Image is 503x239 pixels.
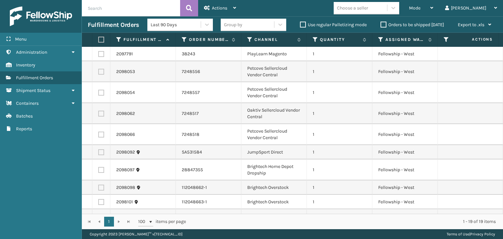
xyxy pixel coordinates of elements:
span: 100 [138,218,148,225]
h3: Fulfillment Orders [88,21,139,29]
td: 1 [307,124,372,145]
a: 2098053 [116,68,135,75]
td: Fellowship - West [372,159,438,180]
td: 1 [307,195,372,209]
a: 2098098 [116,184,135,191]
span: Inventory [16,62,35,68]
td: Fellowship - West [372,145,438,159]
label: Quantity [320,37,360,43]
td: 38243 [176,47,241,61]
td: 1 [307,103,372,124]
td: Brightech Overstock [241,180,307,195]
span: Administration [16,49,47,55]
td: Fellowship - West [372,61,438,82]
td: Petcove Sellercloud Vendor Central [241,61,307,82]
td: Fellowship - West [372,124,438,145]
td: 112048663-1 [176,195,241,209]
a: 2097791 [116,51,133,57]
td: 1 [307,82,372,103]
span: Menu [15,36,27,42]
td: 7248518 [176,124,241,145]
td: Petcove Sellercloud Vendor Central [241,82,307,103]
a: 2098101 [116,199,133,205]
div: 1 - 19 of 19 items [195,218,496,225]
span: Export to .xls [458,22,484,28]
td: 1 [307,159,372,180]
span: Fulfillment Orders [16,75,53,81]
td: 6541112 [176,209,241,230]
div: Group by [224,21,242,28]
a: 2098054 [116,89,135,96]
td: 28847355 [176,159,241,180]
span: Actions [212,5,227,11]
td: 112048662-1 [176,180,241,195]
td: 1 [307,209,372,230]
p: Copyright 2023 [PERSON_NAME]™ v [TECHNICAL_ID] [90,229,182,239]
td: Fellowship - West [372,82,438,103]
label: Fulfillment Order Id [123,37,163,43]
div: Last 90 Days [151,21,201,28]
span: Mode [409,5,420,11]
td: Brightech Home Depot Dropship [241,159,307,180]
td: PlayLearn Magento [241,47,307,61]
span: items per page [138,217,186,227]
a: Terms of Use [447,232,469,236]
td: 1 [307,61,372,82]
td: Petcove Sellercloud Vendor Central [241,124,307,145]
label: Order Number [189,37,229,43]
td: 7248557 [176,82,241,103]
a: 2098092 [116,149,135,156]
span: Reports [16,126,32,132]
img: logo [10,7,72,26]
label: Orders to be shipped [DATE] [381,22,444,28]
span: Batches [16,113,33,119]
a: 2098066 [116,131,135,138]
a: Privacy Policy [470,232,495,236]
span: Containers [16,101,39,106]
td: Fellowship - West [372,180,438,195]
td: Fellowship - West [372,209,438,230]
td: 1 [307,180,372,195]
td: 1 [307,145,372,159]
td: SA531584 [176,145,241,159]
td: Fellowship - West [372,103,438,124]
div: Choose a seller [337,5,368,11]
td: Brightech Overstock [241,195,307,209]
td: JumpSport Direct [241,145,307,159]
a: 2098097 [116,167,135,173]
label: Use regular Palletizing mode [300,22,367,28]
td: Fellowship - West [372,195,438,209]
td: Koolmore Sellercloud Home Depot [241,209,307,230]
td: 7248556 [176,61,241,82]
a: 2098062 [116,110,135,117]
td: Fellowship - West [372,47,438,61]
td: 1 [307,47,372,61]
div: | [447,229,495,239]
label: Assigned Warehouse [385,37,425,43]
td: Oaktiv Sellercloud Vendor Central [241,103,307,124]
label: Channel [254,37,294,43]
span: Actions [451,34,497,45]
a: 1 [104,217,114,227]
span: Shipment Status [16,88,50,93]
td: 7248517 [176,103,241,124]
